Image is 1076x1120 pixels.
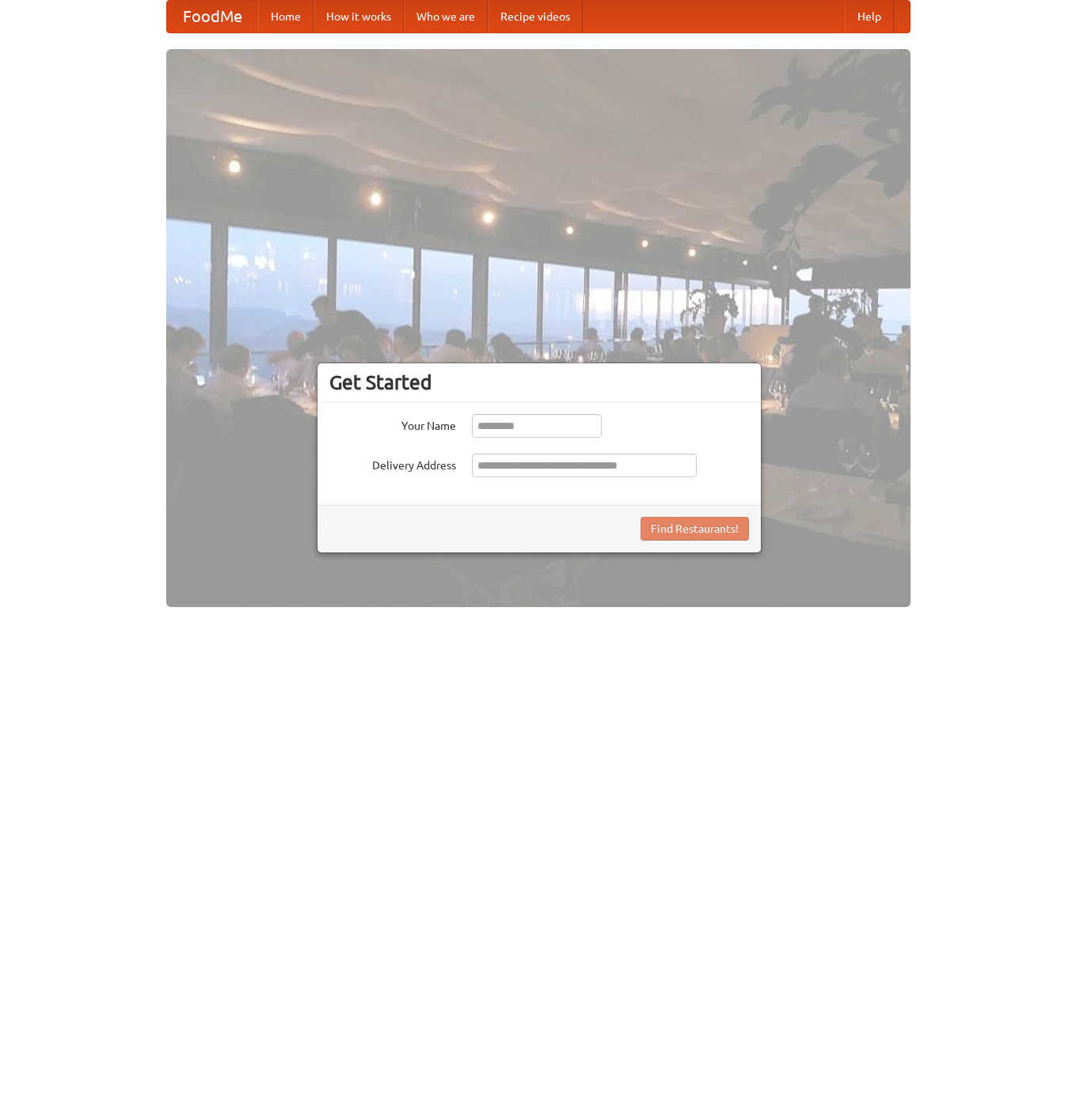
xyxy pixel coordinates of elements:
[258,1,314,32] a: Home
[845,1,894,32] a: Help
[404,1,488,32] a: Who we are
[488,1,583,32] a: Recipe videos
[314,1,404,32] a: How it works
[329,414,456,434] label: Your Name
[167,1,258,32] a: FoodMe
[329,370,749,394] h3: Get Started
[641,517,749,541] button: Find Restaurants!
[329,454,456,473] label: Delivery Address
